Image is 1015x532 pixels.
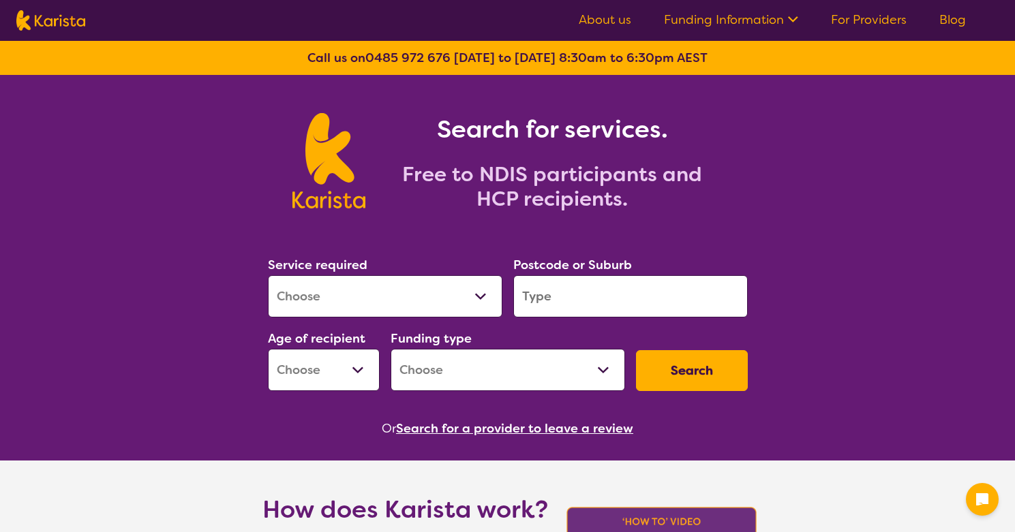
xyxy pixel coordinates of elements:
b: Call us on [DATE] to [DATE] 8:30am to 6:30pm AEST [307,50,708,66]
button: Search for a provider to leave a review [396,418,633,439]
label: Funding type [391,330,472,347]
span: Or [382,418,396,439]
a: 0485 972 676 [365,50,451,66]
img: Karista logo [292,113,365,208]
a: Blog [939,12,966,28]
h1: Search for services. [382,113,723,146]
button: Search [636,350,748,391]
input: Type [513,275,748,317]
img: Karista logo [16,10,85,31]
h1: How does Karista work? [262,493,549,526]
label: Service required [268,257,367,273]
a: Funding Information [664,12,798,28]
label: Age of recipient [268,330,365,347]
a: For Providers [831,12,907,28]
a: About us [579,12,631,28]
label: Postcode or Suburb [513,257,632,273]
h2: Free to NDIS participants and HCP recipients. [382,162,723,211]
